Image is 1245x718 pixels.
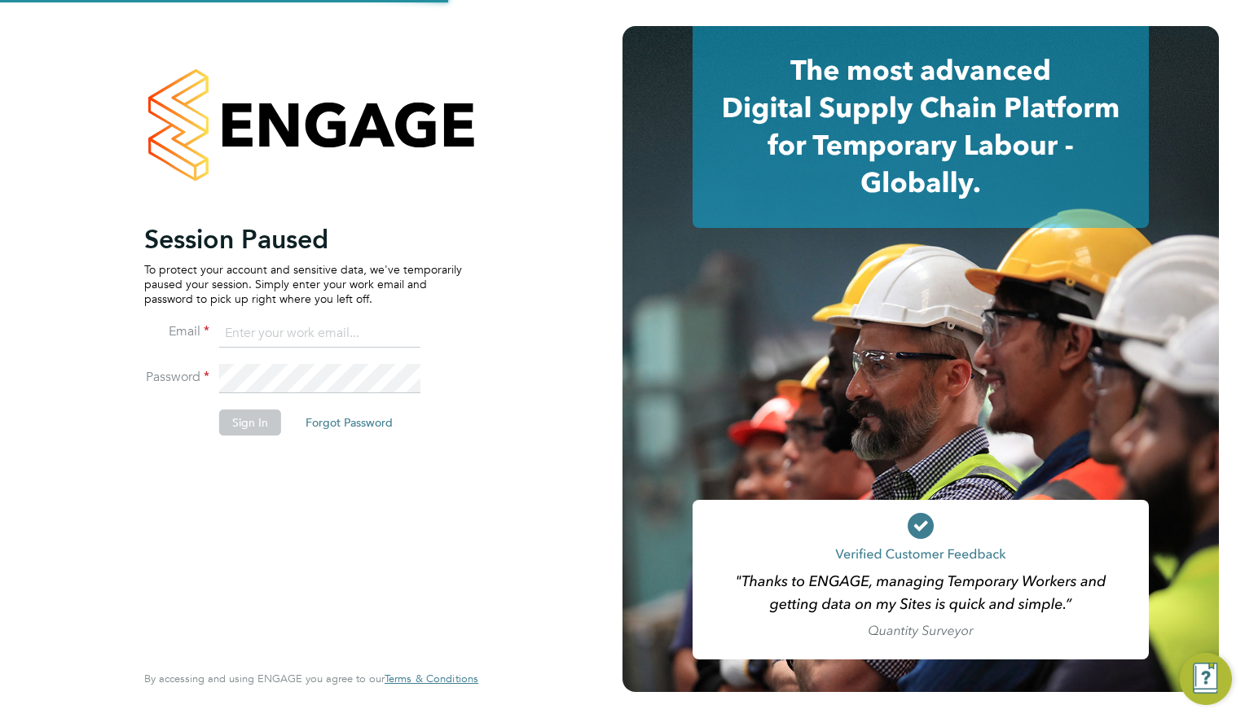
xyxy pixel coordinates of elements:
button: Sign In [219,409,281,436]
h2: Session Paused [144,223,462,256]
label: Password [144,369,209,386]
a: Terms & Conditions [385,672,478,685]
button: Forgot Password [293,409,406,436]
span: Terms & Conditions [385,672,478,685]
input: Enter your work email... [219,319,420,348]
p: To protect your account and sensitive data, we've temporarily paused your session. Simply enter y... [144,262,462,307]
label: Email [144,323,209,340]
button: Engage Resource Center [1180,653,1232,705]
span: By accessing and using ENGAGE you agree to our [144,672,478,685]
